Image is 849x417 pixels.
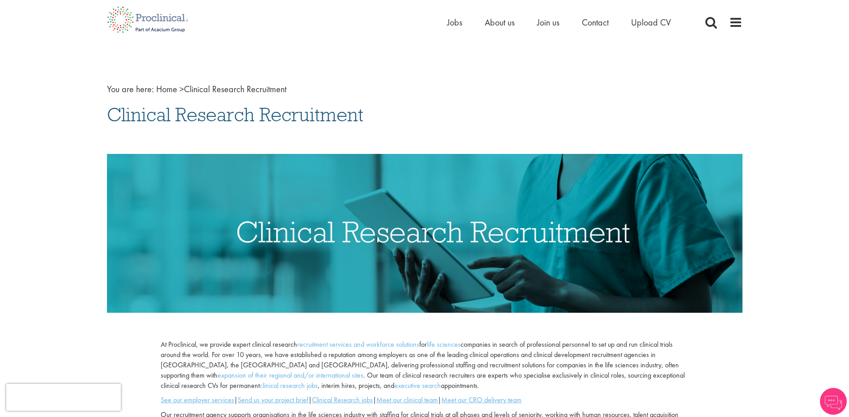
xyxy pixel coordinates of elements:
a: Upload CV [631,17,671,28]
a: recruitment services and workforce solutions [297,340,419,349]
a: Jobs [447,17,462,28]
span: Clinical Research Recruitment [156,83,286,95]
iframe: reCAPTCHA [6,384,121,411]
a: See our employer services [161,395,234,404]
p: At Proclinical, we provide expert clinical research for companies in search of professional perso... [161,340,688,391]
a: Clinical Research jobs [312,395,373,404]
a: Contact [582,17,609,28]
a: About us [485,17,515,28]
a: Join us [537,17,559,28]
span: Clinical Research Recruitment [107,102,363,127]
a: Meet our clinical team [376,395,438,404]
a: expansion of their regional and/or international sites [218,370,363,380]
a: life sciences [427,340,461,349]
p: | | | | [161,395,688,405]
span: You are here: [107,83,154,95]
img: Clinical Research Recruitment [107,154,742,313]
a: clinical research jobs [260,381,318,390]
a: Send us your project brief [238,395,308,404]
a: Meet our CRO delivery team [441,395,521,404]
img: Chatbot [820,388,847,415]
a: executive search [394,381,441,390]
a: breadcrumb link to Home [156,83,177,95]
span: > [179,83,184,95]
